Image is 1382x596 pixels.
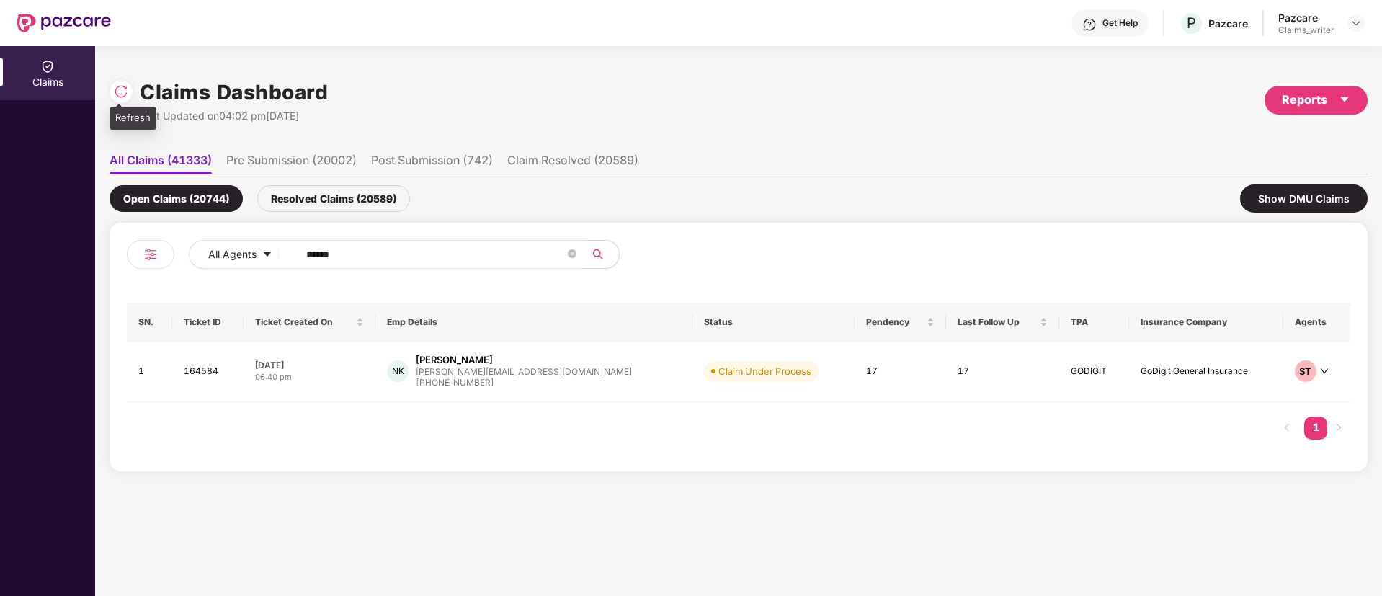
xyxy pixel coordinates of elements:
div: [PERSON_NAME][EMAIL_ADDRESS][DOMAIN_NAME] [416,367,632,376]
button: All Agentscaret-down [189,240,303,269]
img: svg+xml;base64,PHN2ZyBpZD0iQ2xhaW0iIHhtbG5zPSJodHRwOi8vd3d3LnczLm9yZy8yMDAwL3N2ZyIgd2lkdGg9IjIwIi... [40,59,55,74]
div: [DATE] [255,359,364,371]
li: Claim Resolved (20589) [507,153,638,174]
td: 164584 [172,342,244,402]
div: Claims_writer [1278,25,1334,36]
span: P [1187,14,1196,32]
li: Next Page [1327,417,1350,440]
div: ST [1295,360,1316,382]
th: TPA [1059,303,1129,342]
img: svg+xml;base64,PHN2ZyBpZD0iRHJvcGRvd24tMzJ4MzIiIHhtbG5zPSJodHRwOi8vd3d3LnczLm9yZy8yMDAwL3N2ZyIgd2... [1350,17,1362,29]
th: Ticket Created On [244,303,375,342]
li: Pre Submission (20002) [226,153,357,174]
span: Last Follow Up [958,316,1037,328]
th: Last Follow Up [946,303,1059,342]
th: SN. [127,303,172,342]
div: 06:40 pm [255,371,364,383]
div: Pazcare [1278,11,1334,25]
th: Agents [1283,303,1350,342]
img: svg+xml;base64,PHN2ZyBpZD0iUmVsb2FkLTMyeDMyIiB4bWxucz0iaHR0cDovL3d3dy53My5vcmcvMjAwMC9zdmciIHdpZH... [114,84,128,99]
button: left [1275,417,1298,440]
div: Last Updated on 04:02 pm[DATE] [140,108,328,124]
div: [PHONE_NUMBER] [416,376,632,390]
td: 17 [855,342,945,402]
img: svg+xml;base64,PHN2ZyB4bWxucz0iaHR0cDovL3d3dy53My5vcmcvMjAwMC9zdmciIHdpZHRoPSIyNCIgaGVpZ2h0PSIyNC... [142,246,159,263]
span: All Agents [208,246,257,262]
div: Open Claims (20744) [110,185,243,212]
span: left [1283,423,1291,432]
div: Refresh [110,107,156,130]
th: Insurance Company [1129,303,1283,342]
img: New Pazcare Logo [17,14,111,32]
li: Previous Page [1275,417,1298,440]
div: Claim Under Process [718,364,811,378]
span: caret-down [1339,94,1350,105]
li: 1 [1304,417,1327,440]
span: close-circle [568,249,576,258]
h1: Claims Dashboard [140,76,328,108]
td: 17 [946,342,1059,402]
span: Pendency [866,316,923,328]
th: Ticket ID [172,303,244,342]
div: Show DMU Claims [1240,184,1368,213]
span: close-circle [568,248,576,262]
td: GoDigit General Insurance [1129,342,1283,402]
th: Emp Details [375,303,692,342]
a: 1 [1304,417,1327,438]
td: GODIGIT [1059,342,1129,402]
div: NK [387,360,409,382]
div: Pazcare [1208,17,1248,30]
img: svg+xml;base64,PHN2ZyBpZD0iSGVscC0zMngzMiIgeG1sbnM9Imh0dHA6Ly93d3cudzMub3JnLzIwMDAvc3ZnIiB3aWR0aD... [1082,17,1097,32]
span: down [1320,367,1329,375]
td: 1 [127,342,172,402]
li: Post Submission (742) [371,153,493,174]
th: Status [692,303,855,342]
div: Get Help [1102,17,1138,29]
li: All Claims (41333) [110,153,212,174]
span: Ticket Created On [255,316,353,328]
span: caret-down [262,249,272,261]
th: Pendency [855,303,945,342]
button: right [1327,417,1350,440]
button: search [584,240,620,269]
span: search [584,249,612,260]
div: Resolved Claims (20589) [257,185,410,212]
div: Reports [1282,91,1350,109]
div: [PERSON_NAME] [416,353,493,367]
span: right [1334,423,1343,432]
